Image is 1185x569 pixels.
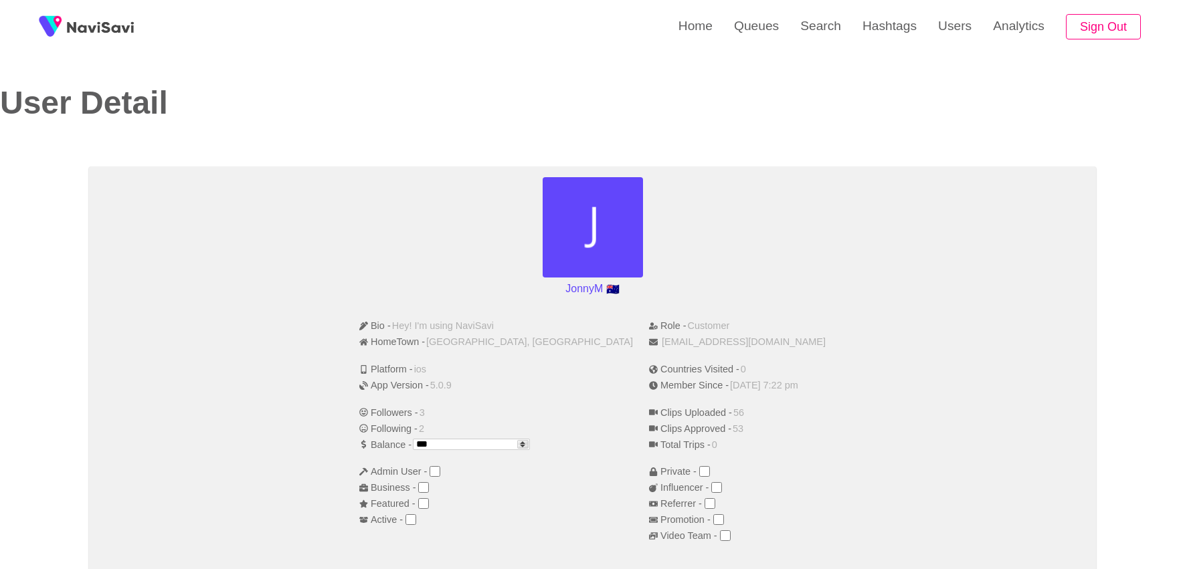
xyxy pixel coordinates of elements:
[359,498,416,509] span: Featured -
[359,439,412,451] span: Balance -
[649,530,717,542] span: Video Team -
[649,466,697,477] span: Private -
[359,364,413,375] span: Platform -
[359,482,416,493] span: Business -
[733,407,744,419] span: 56
[359,380,429,391] span: App Version -
[359,407,418,419] span: Followers -
[662,336,826,348] span: [EMAIL_ADDRESS][DOMAIN_NAME]
[649,364,739,375] span: Countries Visited -
[712,439,717,451] span: 0
[419,423,424,435] span: 2
[730,380,798,391] span: [DATE] 7:22 pm
[741,364,746,375] span: 0
[649,320,687,332] span: Role -
[649,514,711,526] span: Promotion -
[733,423,743,435] span: 53
[688,320,730,332] span: Customer
[649,423,731,435] span: Clips Approved -
[33,10,67,43] img: fireSpot
[430,380,452,391] span: 5.0.9
[420,407,425,419] span: 3
[359,423,418,435] span: Following -
[649,407,732,419] span: Clips Uploaded -
[67,20,134,33] img: fireSpot
[359,336,425,348] span: HomeTown -
[392,320,494,332] span: Hey! I'm using NaviSavi
[359,466,427,477] span: Admin User -
[649,380,729,391] span: Member Since -
[606,284,620,295] span: Australia flag
[649,498,702,509] span: Referrer -
[649,482,709,493] span: Influencer -
[1066,14,1141,40] button: Sign Out
[649,439,711,451] span: Total Trips -
[359,320,391,332] span: Bio -
[560,277,624,300] p: JonnyM
[359,514,403,526] span: Active -
[414,364,426,375] span: ios
[426,336,633,348] span: [GEOGRAPHIC_DATA], [GEOGRAPHIC_DATA]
